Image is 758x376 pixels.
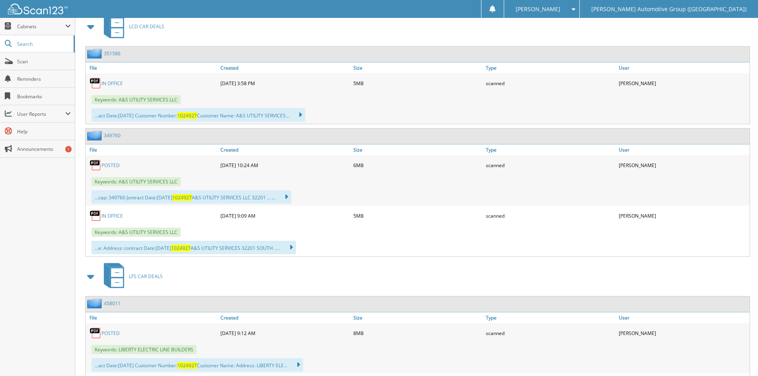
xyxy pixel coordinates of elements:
[90,159,101,171] img: PDF.png
[101,80,123,87] a: IN OFFICE
[351,312,484,323] a: Size
[17,93,71,100] span: Bookmarks
[172,194,192,201] span: 1024927
[484,208,617,224] div: scanned
[86,144,218,155] a: File
[17,58,71,65] span: Scan
[351,208,484,224] div: 5MB
[617,62,750,73] a: User
[129,273,163,280] span: LFS CAR DEALS
[484,325,617,341] div: scanned
[8,4,68,14] img: scan123-logo-white.svg
[351,62,484,73] a: Size
[351,144,484,155] a: Size
[617,208,750,224] div: [PERSON_NAME]
[484,144,617,155] a: Type
[17,41,70,47] span: Search
[86,62,218,73] a: File
[484,157,617,173] div: scanned
[92,177,181,186] span: Keywords: A&S UTILITY SERVICES LLC
[218,325,351,341] div: [DATE] 9:12 AM
[129,23,164,30] span: LCD CAR DEALS
[17,111,65,117] span: User Reports
[218,208,351,224] div: [DATE] 9:09 AM
[177,362,197,369] span: 1024927
[92,345,197,354] span: Keywords: LIBERTY ELECTRIC LINE BUILDERS
[104,132,121,139] a: 349760
[87,49,104,58] img: folder2.png
[87,131,104,140] img: folder2.png
[92,95,181,104] span: Keywords: A&S UTILITY SERVICES LLC
[218,62,351,73] a: Created
[218,144,351,155] a: Created
[101,162,120,169] a: POSTED
[171,245,191,251] span: 1024927
[17,23,65,30] span: Cabinets
[92,108,305,122] div: ...act Date:[DATE] Customer Number: Customer Name: A&S UTILITY SERVICES...
[617,325,750,341] div: [PERSON_NAME]
[92,358,303,372] div: ...act Date:[DATE] Customer Number: Customer Name: Address: LIBERTY ELE...
[351,75,484,91] div: 5MB
[99,261,163,292] a: LFS CAR DEALS
[92,190,291,204] div: ...cap: 349760 Jontract Date:[DATE] A&S UTILITY SERVICES LLC 32201 ... ...
[516,7,560,12] span: [PERSON_NAME]
[104,300,121,307] a: 458011
[92,228,181,237] span: Keywords: A&S UTILITY SERVICES LLC
[218,75,351,91] div: [DATE] 3:58 PM
[17,76,71,82] span: Reminders
[90,327,101,339] img: PDF.png
[617,312,750,323] a: User
[17,128,71,135] span: Help
[617,75,750,91] div: [PERSON_NAME]
[617,157,750,173] div: [PERSON_NAME]
[351,157,484,173] div: 6MB
[177,112,197,119] span: 1024927
[351,325,484,341] div: 8MB
[17,146,71,152] span: Announcements
[484,312,617,323] a: Type
[484,75,617,91] div: scanned
[90,77,101,89] img: PDF.png
[99,11,164,42] a: LCD CAR DEALS
[101,212,123,219] a: IN OFFICE
[591,7,746,12] span: [PERSON_NAME] Automotive Group ([GEOGRAPHIC_DATA])
[87,298,104,308] img: folder2.png
[218,312,351,323] a: Created
[104,50,121,57] a: 351586
[484,62,617,73] a: Type
[90,210,101,222] img: PDF.png
[218,157,351,173] div: [DATE] 10:24 AM
[92,241,296,254] div: ...e: Address: contract Date:[DATE] A&S UTILITY SERVICES 32201 SOUTH .....
[617,144,750,155] a: User
[86,312,218,323] a: File
[65,146,72,152] div: 1
[101,330,120,337] a: POSTED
